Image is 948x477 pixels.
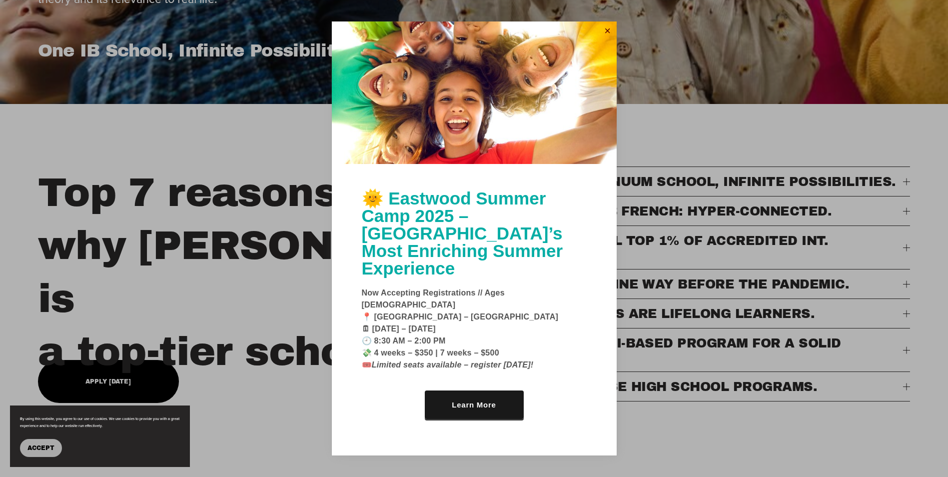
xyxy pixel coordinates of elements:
span: Accept [27,444,54,451]
a: Close [600,23,615,39]
a: Learn More [425,390,524,419]
em: Limited seats available – register [DATE]! [372,360,534,369]
button: Accept [20,439,62,457]
strong: Now Accepting Registrations // Ages [DEMOGRAPHIC_DATA] 📍 [GEOGRAPHIC_DATA] – [GEOGRAPHIC_DATA] 🗓 ... [362,288,559,369]
h1: 🌞 Eastwood Summer Camp 2025 – [GEOGRAPHIC_DATA]’s Most Enriching Summer Experience [362,189,587,277]
section: Cookie banner [10,405,190,467]
p: By using this website, you agree to our use of cookies. We use cookies to provide you with a grea... [20,415,180,429]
